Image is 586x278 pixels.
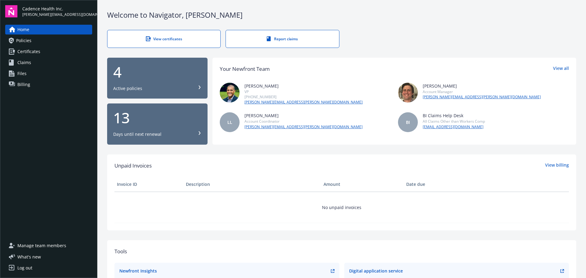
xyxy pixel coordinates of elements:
span: Policies [16,36,31,45]
a: Report claims [226,30,339,48]
span: What ' s new [17,254,41,260]
div: Account Coordinator [244,119,363,124]
div: Account Manager [423,89,541,94]
div: BI Claims Help Desk [423,112,485,119]
div: VP [244,89,363,94]
span: [PERSON_NAME][EMAIL_ADDRESS][DOMAIN_NAME] [22,12,92,17]
a: Files [5,69,92,78]
button: Cadence Health Inc.[PERSON_NAME][EMAIL_ADDRESS][DOMAIN_NAME] [22,5,92,17]
a: View billing [545,162,569,170]
div: [PERSON_NAME] [244,83,363,89]
span: BI [406,119,410,125]
span: LL [227,119,232,125]
div: Your Newfront Team [220,65,270,73]
div: Newfront Insights [119,268,157,274]
button: 13Days until next renewal [107,103,208,145]
th: Invoice ID [114,177,183,192]
span: Unpaid Invoices [114,162,152,170]
div: 13 [113,110,201,125]
th: Description [183,177,321,192]
div: Log out [17,263,32,273]
td: No unpaid invoices [114,192,569,223]
a: View all [553,65,569,73]
th: Date due [404,177,473,192]
a: Claims [5,58,92,67]
a: View certificates [107,30,221,48]
img: photo [398,83,418,103]
span: Claims [17,58,31,67]
span: Cadence Health Inc. [22,5,92,12]
button: What's new [5,254,51,260]
a: [PERSON_NAME][EMAIL_ADDRESS][PERSON_NAME][DOMAIN_NAME] [244,124,363,130]
div: Active policies [113,85,142,92]
span: Files [17,69,27,78]
div: Tools [114,247,569,255]
div: 4 [113,65,201,79]
div: Days until next renewal [113,131,161,137]
a: Manage team members [5,241,92,251]
div: All Claims Other than Workers Comp [423,119,485,124]
th: Amount [321,177,404,192]
span: Billing [17,80,30,89]
span: Home [17,25,29,34]
div: Welcome to Navigator , [PERSON_NAME] [107,10,576,20]
a: [PERSON_NAME][EMAIL_ADDRESS][PERSON_NAME][DOMAIN_NAME] [244,99,363,105]
div: View certificates [120,36,208,42]
a: Billing [5,80,92,89]
img: navigator-logo.svg [5,5,17,17]
span: Manage team members [17,241,66,251]
div: Report claims [238,36,327,42]
span: Certificates [17,47,40,56]
a: Certificates [5,47,92,56]
div: [PHONE_NUMBER] [244,94,363,99]
a: Home [5,25,92,34]
img: photo [220,83,240,103]
div: Digital application service [349,268,403,274]
a: Policies [5,36,92,45]
div: [PERSON_NAME] [244,112,363,119]
div: [PERSON_NAME] [423,83,541,89]
a: [EMAIL_ADDRESS][DOMAIN_NAME] [423,124,485,130]
a: [PERSON_NAME][EMAIL_ADDRESS][PERSON_NAME][DOMAIN_NAME] [423,94,541,100]
button: 4Active policies [107,58,208,99]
